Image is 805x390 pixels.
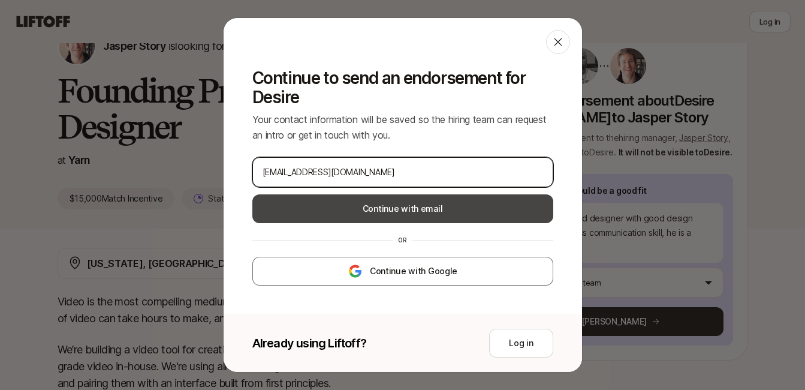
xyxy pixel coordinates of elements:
[252,112,553,143] p: Your contact information will be saved so the hiring team can request an intro or get in touch wi...
[348,264,363,278] img: google-logo
[252,194,553,223] button: Continue with email
[252,68,553,107] p: Continue to send an endorsement for Desire
[252,257,553,286] button: Continue with Google
[489,329,553,358] button: Log in
[263,165,543,179] input: Your personal email address
[393,235,412,245] div: or
[252,335,366,352] p: Already using Liftoff?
